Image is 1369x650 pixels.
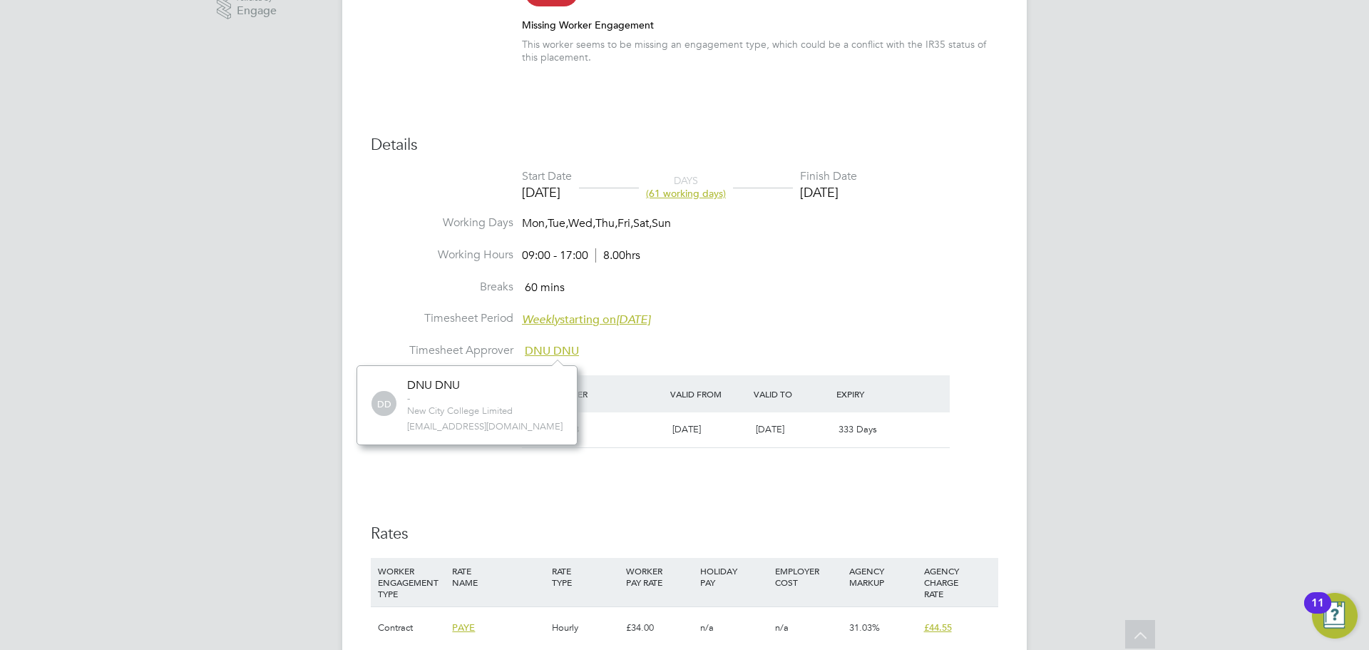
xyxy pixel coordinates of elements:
span: [DATE] [672,423,701,435]
span: Mon, [522,216,548,230]
div: DNU DNU [407,378,513,393]
em: Weekly [522,313,560,327]
span: Thu, [595,216,617,230]
span: Fri, [617,216,633,230]
h3: Rates [371,524,998,544]
div: WORKER PAY RATE [622,558,697,595]
div: 11 [1311,603,1324,621]
div: PO Number [533,381,667,407]
div: WORKER ENGAGEMENT TYPE [374,558,448,606]
div: [DATE] [522,184,572,200]
label: Working Hours [371,248,513,263]
div: RATE TYPE [548,558,622,595]
label: Timesheet Period [371,311,513,326]
span: 31.03% [849,621,880,634]
div: Finish Date [800,169,857,184]
span: [DATE] [756,423,784,435]
label: Breaks [371,280,513,295]
div: Missing Worker Engagement [522,19,998,31]
span: Engage [237,5,277,17]
span: DNU DNU [525,344,579,358]
div: AGENCY CHARGE RATE [921,558,995,606]
div: Expiry [833,381,916,407]
div: RATE NAME [448,558,548,595]
em: [DATE] [616,313,650,327]
span: starting on [522,313,650,327]
span: Tue, [548,216,568,230]
div: This worker seems to be missing an engagement type, which could be a conflict with the IR35 statu... [522,38,998,64]
div: Contract [374,607,448,649]
span: Wed, [568,216,595,230]
span: (61 working days) [646,187,726,200]
span: Sun [652,216,671,230]
div: DAYS [639,174,733,200]
div: Valid From [667,381,750,407]
span: [EMAIL_ADDRESS][DOMAIN_NAME] [407,421,563,433]
h3: Details [371,135,998,156]
div: EMPLOYER COST [771,558,846,595]
div: 09:00 - 17:00 [522,248,640,263]
span: 8.00hrs [595,248,640,263]
label: Timesheet Approver [371,343,513,358]
span: n/a [700,621,714,634]
div: [DATE] [800,184,857,200]
span: 60 mins [525,280,565,295]
span: Sat, [633,216,652,230]
div: Valid To [750,381,834,407]
span: DD [371,392,396,417]
div: HOLIDAY PAY [697,558,771,595]
span: - [407,393,513,405]
div: Start Date [522,169,572,184]
label: Working Days [371,215,513,230]
div: Hourly [548,607,622,649]
span: PAYE [452,621,475,634]
span: 333 Days [839,423,877,435]
button: Open Resource Center, 11 new notifications [1312,593,1358,639]
span: New City College Limited [407,405,513,417]
div: £34.00 [622,607,697,649]
span: n/a [775,621,789,634]
span: £44.55 [924,621,952,634]
div: AGENCY MARKUP [846,558,920,595]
